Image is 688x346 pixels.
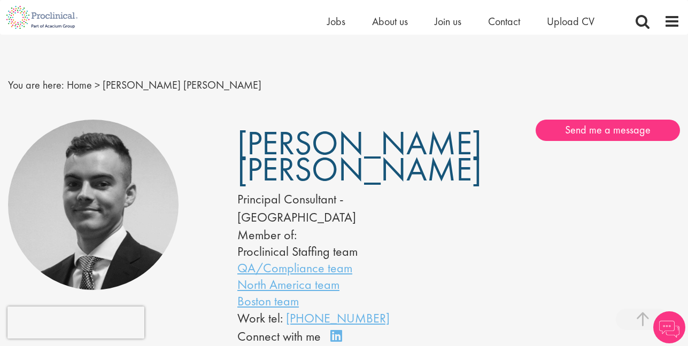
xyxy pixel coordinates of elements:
[237,276,339,293] a: North America team
[327,14,345,28] a: Jobs
[237,310,283,326] span: Work tel:
[103,78,261,92] span: [PERSON_NAME] [PERSON_NAME]
[286,310,390,326] a: [PHONE_NUMBER]
[488,14,520,28] a: Contact
[8,78,64,92] span: You are here:
[237,190,427,227] div: Principal Consultant - [GEOGRAPHIC_DATA]
[8,120,179,290] img: Alex Bill
[372,14,408,28] a: About us
[7,306,144,339] iframe: reCAPTCHA
[237,226,297,243] label: Member of:
[547,14,594,28] a: Upload CV
[237,293,299,309] a: Boston team
[237,243,427,259] li: Proclinical Staffing team
[237,122,482,191] span: [PERSON_NAME] [PERSON_NAME]
[237,259,352,276] a: QA/Compliance team
[95,78,100,92] span: >
[536,120,680,141] a: Send me a message
[435,14,461,28] a: Join us
[67,78,92,92] a: breadcrumb link
[653,311,685,343] img: Chatbot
